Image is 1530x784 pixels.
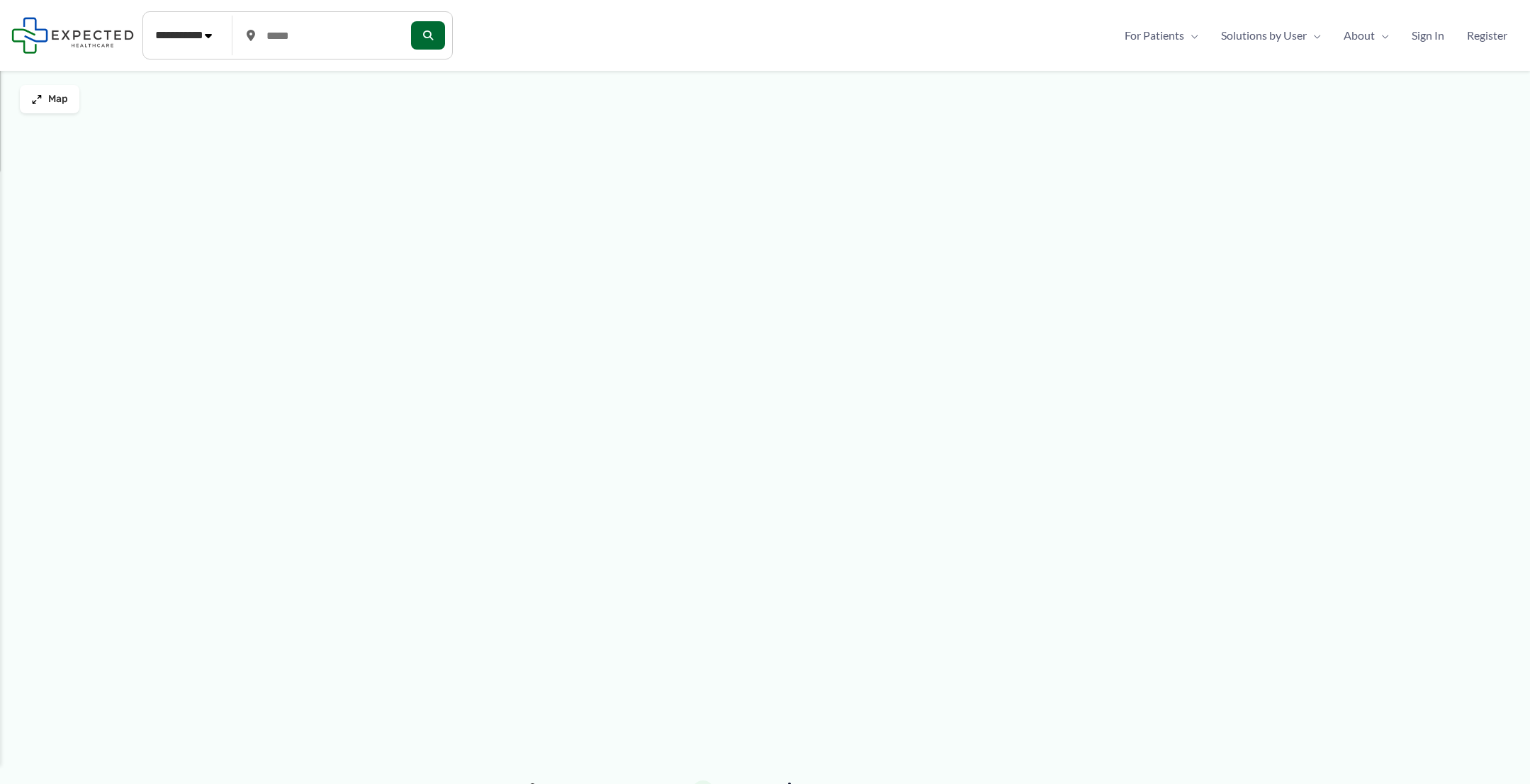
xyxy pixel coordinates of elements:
a: AboutMenu Toggle [1332,25,1400,46]
span: Register [1467,25,1507,46]
span: Menu Toggle [1184,25,1198,46]
span: Menu Toggle [1307,25,1321,46]
a: Sign In [1400,25,1456,46]
a: Register [1456,25,1519,46]
span: About [1344,25,1375,46]
span: Sign In [1412,25,1444,46]
span: Solutions by User [1221,25,1307,46]
img: Expected Healthcare Logo - side, dark font, small [11,17,134,53]
span: Map [48,93,68,106]
a: Solutions by UserMenu Toggle [1210,25,1332,46]
img: Maximize [31,93,43,105]
span: For Patients [1125,25,1184,46]
button: Map [20,85,79,113]
a: For PatientsMenu Toggle [1113,25,1210,46]
span: Menu Toggle [1375,25,1389,46]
